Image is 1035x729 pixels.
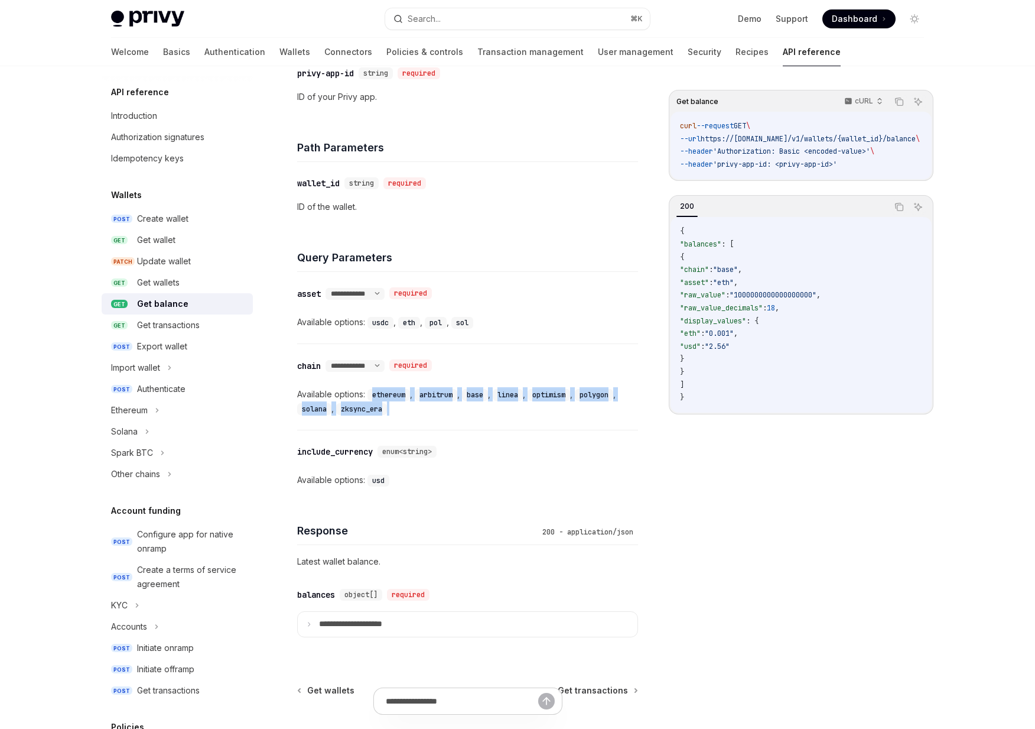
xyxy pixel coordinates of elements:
span: ] [680,380,684,390]
span: --header [680,160,713,169]
div: Authorization signatures [111,130,204,144]
span: Dashboard [832,13,877,25]
img: light logo [111,11,184,27]
button: Ask AI [910,94,926,109]
span: , [816,290,821,300]
div: asset [297,288,321,300]
span: \ [916,134,920,144]
a: User management [598,38,673,66]
div: , [528,387,575,401]
h5: API reference [111,85,169,99]
h4: Response [297,523,538,539]
div: , [575,387,618,401]
div: , [493,387,528,401]
span: "eth" [713,278,734,287]
code: polygon [575,389,613,401]
div: Get transactions [137,318,200,332]
p: cURL [855,96,873,106]
a: GETGet wallets [102,272,253,293]
span: --url [680,134,701,144]
code: optimism [528,389,570,401]
a: Support [776,13,808,25]
span: Get wallets [307,685,354,696]
span: : [709,278,713,287]
h5: Account funding [111,504,181,518]
p: ID of your Privy app. [297,90,638,104]
a: POSTConfigure app for native onramp [102,524,253,559]
div: , [367,387,415,401]
span: : [725,290,730,300]
span: GET [111,300,128,309]
div: Search... [408,12,441,26]
div: wallet_id [297,177,340,189]
div: , [425,315,451,329]
h4: Path Parameters [297,140,638,155]
div: required [387,589,429,601]
span: : [763,303,767,313]
span: enum<string> [382,447,432,456]
div: privy-app-id [297,67,354,79]
div: Get wallets [137,276,180,290]
span: GET [111,278,128,287]
span: curl [680,121,696,131]
span: GET [734,121,746,131]
div: 200 [676,199,698,213]
p: Latest wallet balance. [297,555,638,569]
div: , [398,315,425,329]
div: balances [297,589,335,601]
span: "display_values" [680,316,746,326]
h5: Wallets [111,188,142,202]
div: Configure app for native onramp [137,527,246,556]
a: Transaction management [477,38,584,66]
span: "raw_value_decimals" [680,303,763,313]
span: POST [111,644,132,653]
button: cURL [838,92,888,112]
span: { [680,226,684,236]
a: Basics [163,38,190,66]
span: string [349,179,374,188]
p: ID of the wallet. [297,200,638,214]
a: POSTGet transactions [102,680,253,701]
span: string [363,69,388,78]
div: Other chains [111,467,160,481]
span: : [701,342,705,351]
a: Idempotency keys [102,148,253,169]
span: "base" [713,265,738,274]
span: : [701,329,705,338]
span: } [680,393,684,402]
div: Solana [111,425,138,439]
a: GETGet balance [102,293,253,315]
span: { [680,252,684,262]
span: ⌘ K [630,14,643,24]
div: required [389,287,432,299]
div: chain [297,360,321,372]
div: KYC [111,598,128,613]
span: PATCH [111,257,135,266]
a: Introduction [102,105,253,127]
a: Get wallets [298,685,354,696]
code: base [462,389,488,401]
button: Search...⌘K [385,8,650,30]
span: --header [680,147,713,156]
span: \ [870,147,874,156]
code: ethereum [367,389,410,401]
span: POST [111,385,132,394]
h4: Query Parameters [297,250,638,265]
a: Policies & controls [386,38,463,66]
span: POST [111,215,132,223]
span: object[] [344,590,377,600]
span: 'Authorization: Basic <encoded-value>' [713,147,870,156]
a: Get transactions [558,685,637,696]
code: eth [398,317,420,329]
span: "usd" [680,342,701,351]
code: usdc [367,317,393,329]
div: Get transactions [137,683,200,698]
div: Ethereum [111,403,148,417]
a: PATCHUpdate wallet [102,251,253,272]
div: Spark BTC [111,446,153,460]
span: } [680,367,684,377]
a: POSTInitiate onramp [102,637,253,659]
span: } [680,354,684,364]
span: POST [111,665,132,674]
a: Security [688,38,721,66]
